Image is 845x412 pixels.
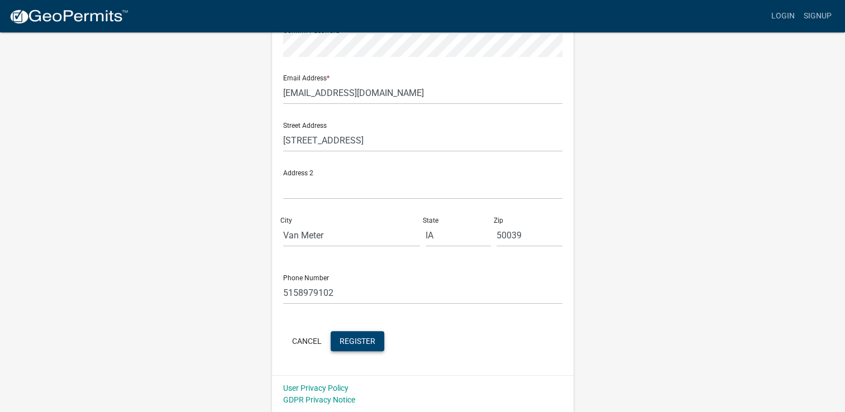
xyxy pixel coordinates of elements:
[767,6,799,27] a: Login
[283,395,355,404] a: GDPR Privacy Notice
[340,336,375,345] span: Register
[799,6,836,27] a: Signup
[283,331,331,351] button: Cancel
[283,384,348,392] a: User Privacy Policy
[331,331,384,351] button: Register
